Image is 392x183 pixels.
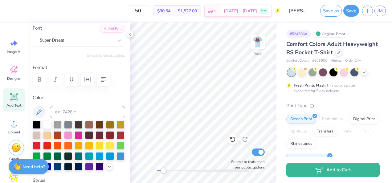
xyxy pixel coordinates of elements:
span: $30.54 [157,8,170,14]
span: Greek [9,157,19,161]
div: Print Type [286,102,380,109]
strong: Fresh Prints Flash: [294,83,326,88]
button: Save [343,5,359,17]
span: Add Text [6,103,21,108]
button: Add Font [100,25,125,33]
span: Comfort Colors [286,58,309,63]
span: # 6030CC [312,58,327,63]
button: Save as [320,5,342,17]
a: IM [374,6,386,16]
span: IM [378,7,383,14]
strong: Need help? [22,164,45,170]
button: Add to Cart [286,163,380,177]
span: [DATE] - [DATE] [224,8,257,14]
div: Digital Print [349,115,379,124]
div: Original Proof [314,30,349,38]
label: Color [33,94,125,101]
label: Format [33,64,125,71]
div: Transfers [313,127,337,136]
div: Rhinestones [286,139,316,148]
div: # 524506A [286,30,311,38]
div: Vinyl [339,127,357,136]
span: Designs [7,76,21,81]
div: Applique [286,127,311,136]
input: e.g. 7428 c [50,106,125,118]
img: Back [251,36,264,48]
span: Upload [8,130,20,135]
label: Font [33,25,42,32]
span: Comfort Colors Adult Heavyweight RS Pocket T-Shirt [286,40,378,56]
div: This color can be expedited for 5 day delivery. [294,83,370,94]
input: – – [126,5,150,16]
span: Free [261,9,267,13]
div: Screen Print [286,115,316,124]
div: Embroidery [318,115,347,124]
div: Foil [358,127,373,136]
input: Untitled Design [284,5,314,17]
span: Image AI [7,49,21,54]
div: Back [254,51,262,57]
button: Switch to Greek Letters [87,53,125,58]
div: Accessibility label [161,168,167,174]
span: $1,527.00 [178,8,197,14]
label: Submit to feature on our public gallery. [228,159,265,170]
span: Minimum Order: 24 + [330,58,361,63]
